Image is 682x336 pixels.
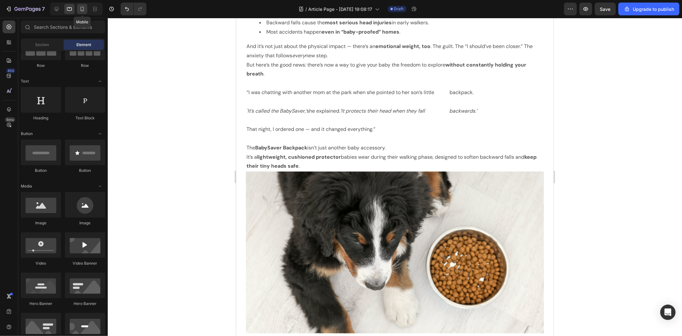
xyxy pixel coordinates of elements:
[42,5,45,13] p: 7
[600,6,611,12] span: Save
[65,168,105,173] div: Button
[95,181,105,191] span: Toggle open
[65,220,105,226] div: Image
[595,3,616,15] button: Save
[5,117,15,122] div: Beta
[21,301,61,307] div: Hero Banner
[10,125,307,153] p: The isn’t just another baby accessory. It’s a babies wear during their walking phase, designed to...
[65,260,105,266] div: Video Banner
[309,6,372,12] span: Article Page - [DATE] 19:08:17
[21,136,105,142] strong: lightweight, cushioned protector
[65,63,105,68] div: Row
[35,42,49,48] span: Section
[121,3,146,15] div: Undo/Redo
[624,6,674,12] div: Upgrade to publish
[10,43,307,61] p: But here’s the good news: there’s now a way to give your baby the freedom to explore .
[89,1,155,8] strong: most serious head injuries
[10,89,307,98] p: she explained.
[10,107,307,116] p: That night, I ordered one — and it changed everything.”
[618,3,679,15] button: Upgrade to publish
[236,18,553,336] iframe: Design area
[95,76,105,86] span: Toggle open
[21,131,33,137] span: Button
[306,6,307,12] span: /
[10,24,307,43] p: And it’s not just about the physical impact — there’s an . The guilt. The “I should’ve been close...
[65,115,105,121] div: Text Block
[21,260,61,266] div: Video
[394,6,404,12] span: Draft
[95,129,105,139] span: Toggle open
[21,183,32,189] span: Media
[21,20,105,33] input: Search Sections & Elements
[56,34,69,41] i: every
[660,305,676,320] div: Open Intercom Messenger
[23,0,307,10] li: Backward falls cause the in early walkers.
[3,3,48,15] button: 7
[21,78,29,84] span: Text
[21,168,61,173] div: Button
[10,154,308,315] img: 495611768014373769-d3d27975-80b9-4d3f-b27a-da7cefa70b8f.jpg
[19,126,71,133] strong: BabySaver Backpack
[139,25,194,32] strong: emotional weight, too
[10,70,307,79] p: “I was chatting with another mom at the park when she pointed to her son’s little backpack.
[10,90,70,96] i: 'It’s called the BabySaver,’
[21,115,61,121] div: Heading
[76,42,91,48] span: Element
[21,220,61,226] div: Image
[23,10,307,19] li: Most accidents happen .
[104,90,241,96] i: ‘It protects their head when they fall backwards.’
[6,68,15,73] div: 450
[21,63,61,68] div: Row
[85,11,163,17] strong: even in “baby-proofed” homes
[65,301,105,307] div: Hero Banner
